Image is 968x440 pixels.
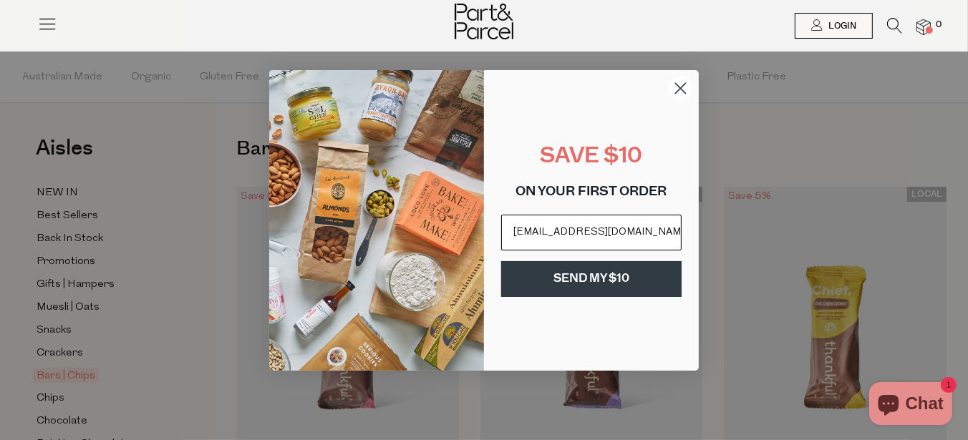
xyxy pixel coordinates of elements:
[516,186,667,199] span: ON YOUR FIRST ORDER
[825,20,856,32] span: Login
[668,76,693,101] button: Close dialog
[932,19,945,31] span: 0
[916,19,931,34] a: 0
[865,382,957,429] inbox-online-store-chat: Shopify online store chat
[541,146,643,168] span: SAVE $10
[795,13,873,39] a: Login
[269,70,484,371] img: 8150f546-27cf-4737-854f-2b4f1cdd6266.png
[501,215,682,250] input: Email
[455,4,513,39] img: Part&Parcel
[501,261,682,297] button: SEND MY $10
